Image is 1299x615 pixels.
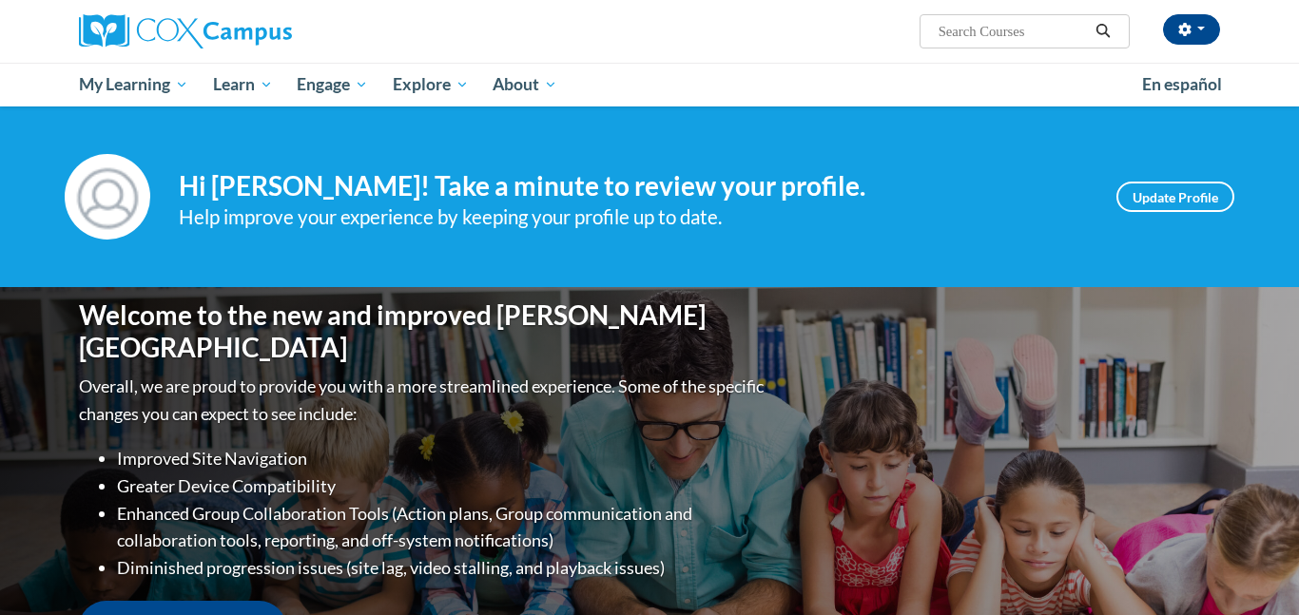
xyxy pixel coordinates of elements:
[79,14,292,48] img: Cox Campus
[179,202,1088,233] div: Help improve your experience by keeping your profile up to date.
[117,472,768,500] li: Greater Device Compatibility
[65,154,150,240] img: Profile Image
[1089,20,1117,43] button: Search
[1130,65,1234,105] a: En español
[1142,74,1222,94] span: En español
[1163,14,1220,45] button: Account Settings
[481,63,571,106] a: About
[284,63,380,106] a: Engage
[79,299,768,363] h1: Welcome to the new and improved [PERSON_NAME][GEOGRAPHIC_DATA]
[179,170,1088,202] h4: Hi [PERSON_NAME]! Take a minute to review your profile.
[937,20,1089,43] input: Search Courses
[79,73,188,96] span: My Learning
[380,63,481,106] a: Explore
[117,445,768,472] li: Improved Site Navigation
[297,73,368,96] span: Engage
[393,73,469,96] span: Explore
[79,373,768,428] p: Overall, we are proud to provide you with a more streamlined experience. Some of the specific cha...
[67,63,201,106] a: My Learning
[50,63,1249,106] div: Main menu
[493,73,557,96] span: About
[1223,539,1284,600] iframe: Button to launch messaging window
[79,14,440,48] a: Cox Campus
[213,73,273,96] span: Learn
[1116,182,1234,212] a: Update Profile
[117,500,768,555] li: Enhanced Group Collaboration Tools (Action plans, Group communication and collaboration tools, re...
[117,554,768,582] li: Diminished progression issues (site lag, video stalling, and playback issues)
[201,63,285,106] a: Learn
